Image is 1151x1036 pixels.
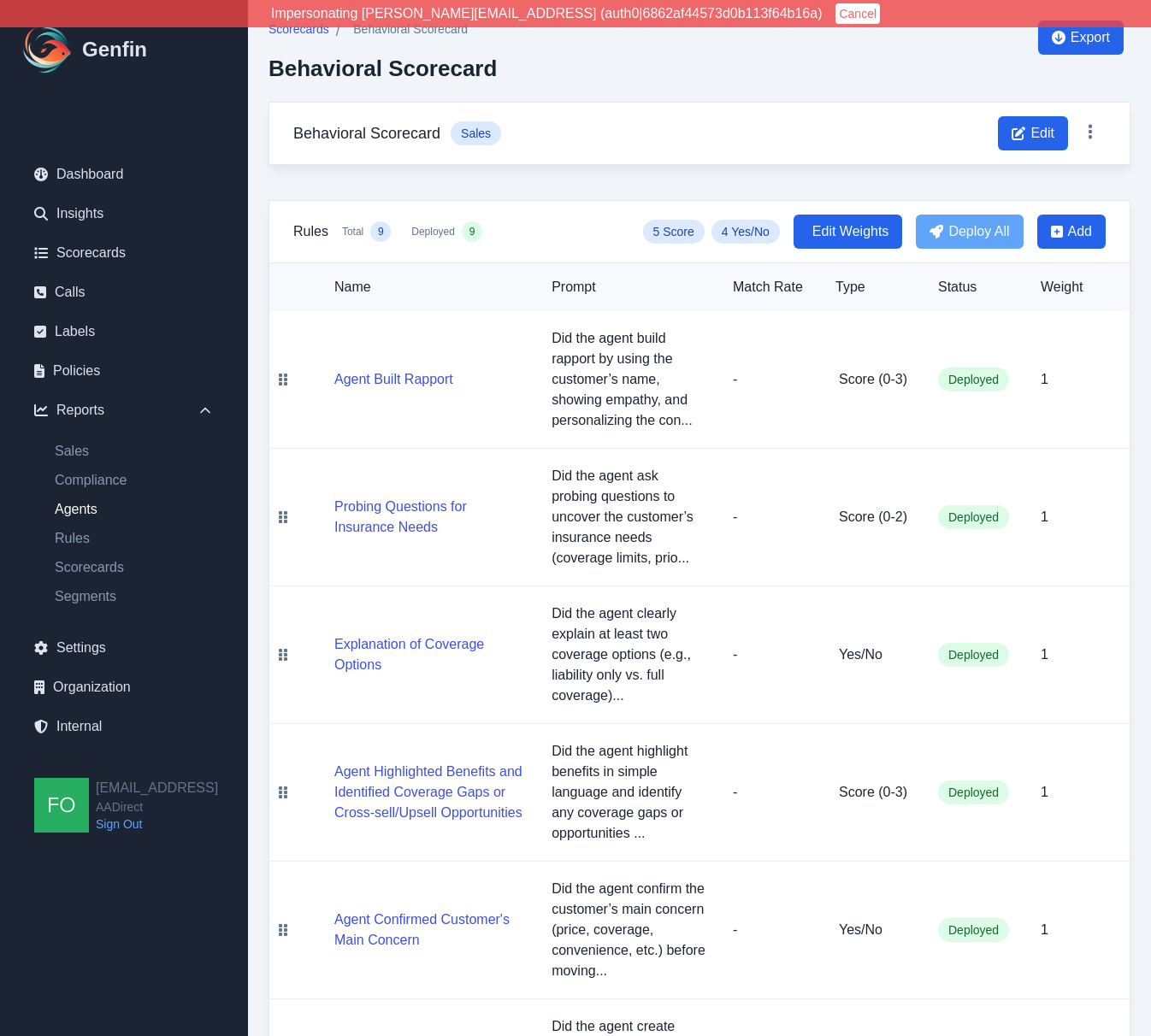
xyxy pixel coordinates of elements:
a: Explanation of Coverage Options [334,657,524,672]
a: Sales [41,441,227,462]
span: ( 0 - 2 ) [875,509,907,524]
button: Agent Confirmed Customer's Main Concern [334,909,524,951]
button: Cancel [835,3,880,24]
p: - [733,920,808,940]
p: Did the agent ask probing questions to uncover the customer’s insurance needs (coverage limits, p... [552,466,705,568]
h3: Behavioral Scorecard [293,121,440,145]
button: Add [1037,215,1106,249]
span: AADirect [96,798,218,815]
h1: Genfin [82,36,147,63]
span: Export [1071,27,1110,48]
button: Deploy All [916,215,1023,249]
p: - [733,645,808,665]
span: 5 Score [643,220,705,244]
a: Agents [41,499,227,520]
h3: Rules [293,221,328,242]
a: Dashboard [21,157,227,191]
span: Total [342,225,363,238]
a: Labels [21,315,227,349]
a: Organization [21,670,227,704]
button: Edit [998,116,1068,150]
th: Prompt [538,263,719,311]
button: Export [1038,21,1124,55]
a: Agent Built Rapport [334,372,453,386]
span: Deployed [938,368,1009,391]
h2: [EMAIL_ADDRESS] [96,778,218,798]
span: Deployed [938,505,1009,529]
span: / [336,21,339,42]
button: Agent Built Rapport [334,369,453,390]
button: Probing Questions for Insurance Needs [334,497,524,538]
span: Deployed [938,643,1009,667]
a: Sign Out [96,815,218,833]
p: Did the agent clearly explain at least two coverage options (e.g., liability only vs. full covera... [552,603,705,706]
span: ( 0 - 3 ) [875,372,907,386]
h5: Yes/No [839,920,911,940]
th: Name [297,263,538,311]
p: - [733,369,808,390]
a: Settings [21,631,227,665]
span: Scorecards [269,21,329,38]
h5: Yes/No [839,645,911,665]
span: Sales [451,121,501,145]
a: Policies [21,354,227,388]
p: Did the agent confirm the customer’s main concern (price, coverage, convenience, etc.) before mov... [552,879,705,981]
th: Weight [1027,263,1130,311]
span: Deployed [938,780,1009,804]
a: Rules [41,528,227,549]
th: Match Rate [719,263,822,311]
a: Agent Confirmed Customer's Main Concern [334,933,524,947]
a: Calls [21,275,227,309]
span: Add [1068,221,1092,242]
h5: Score [839,369,911,390]
span: Edit Weights [812,221,889,242]
span: 1 [1041,509,1048,524]
p: Did the agent build rapport by using the customer’s name, showing empathy, and personalizing the ... [552,328,705,431]
a: Scorecards [269,21,329,42]
h5: Score [839,507,911,527]
span: ( 0 - 3 ) [875,785,907,799]
span: 1 [1041,372,1048,386]
img: Logo [21,22,75,77]
span: 1 [1041,922,1048,937]
span: Behavioral Scorecard [353,21,468,38]
a: Probing Questions for Insurance Needs [334,520,524,534]
span: 1 [1041,785,1048,799]
a: Segments [41,586,227,607]
span: Deployed [411,225,455,238]
a: Insights [21,197,227,231]
span: 1 [1041,647,1048,662]
button: Explanation of Coverage Options [334,634,524,675]
span: Deploy All [948,221,1009,242]
a: Agent Highlighted Benefits and Identified Coverage Gaps or Cross-sell/Upsell Opportunities [334,805,524,820]
span: Edit [1030,123,1054,144]
img: founders@genfin.ai [34,778,89,833]
p: - [733,507,808,527]
span: 9 [469,225,475,238]
h2: Behavioral Scorecard [269,56,497,81]
button: Edit Weights [794,215,903,249]
h5: Score [839,782,911,803]
a: Scorecards [41,557,227,578]
span: 4 Yes/No [711,220,780,244]
p: - [733,782,808,803]
span: 9 [378,225,384,238]
div: Reports [21,393,227,427]
a: Compliance [41,470,227,491]
th: Status [924,263,1027,311]
span: Deployed [938,918,1009,942]
a: Internal [21,709,227,744]
button: Agent Highlighted Benefits and Identified Coverage Gaps or Cross-sell/Upsell Opportunities [334,762,524,823]
th: Type [822,263,924,311]
p: Did the agent highlight benefits in simple language and identify any coverage gaps or opportuniti... [552,741,705,844]
a: Scorecards [21,236,227,270]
